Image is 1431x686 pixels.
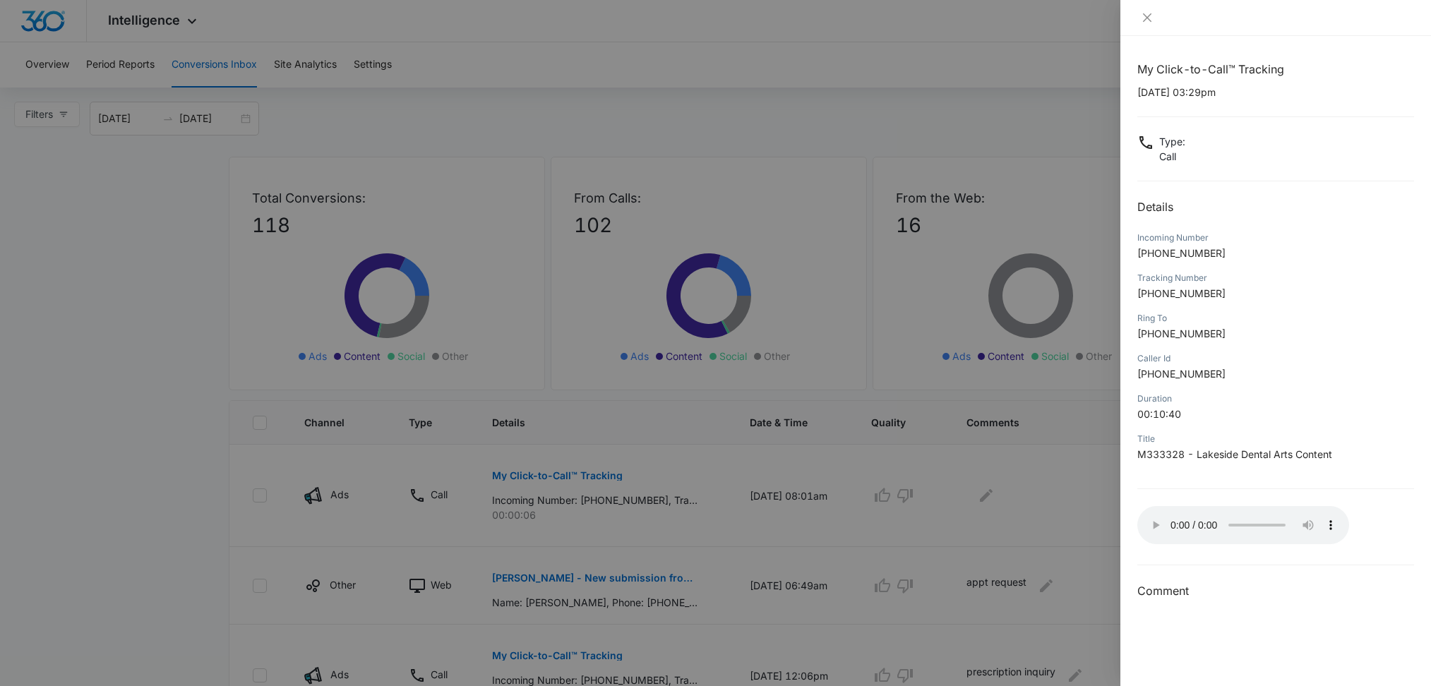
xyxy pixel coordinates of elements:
div: Caller Id [1137,352,1414,365]
p: Call [1159,149,1185,164]
button: Close [1137,11,1157,24]
span: close [1142,12,1153,23]
p: [DATE] 03:29pm [1137,85,1414,100]
span: M333328 - Lakeside Dental Arts Content [1137,448,1332,460]
div: Title [1137,433,1414,445]
h3: Comment [1137,582,1414,599]
span: 00:10:40 [1137,408,1181,420]
span: [PHONE_NUMBER] [1137,327,1226,339]
span: [PHONE_NUMBER] [1137,368,1226,380]
span: [PHONE_NUMBER] [1137,287,1226,299]
span: [PHONE_NUMBER] [1137,247,1226,259]
div: Tracking Number [1137,272,1414,284]
p: Type : [1159,134,1185,149]
h2: Details [1137,198,1414,215]
h1: My Click-to-Call™ Tracking [1137,61,1414,78]
div: Duration [1137,392,1414,405]
div: Incoming Number [1137,231,1414,244]
audio: Your browser does not support the audio tag. [1137,506,1349,544]
div: Ring To [1137,312,1414,325]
